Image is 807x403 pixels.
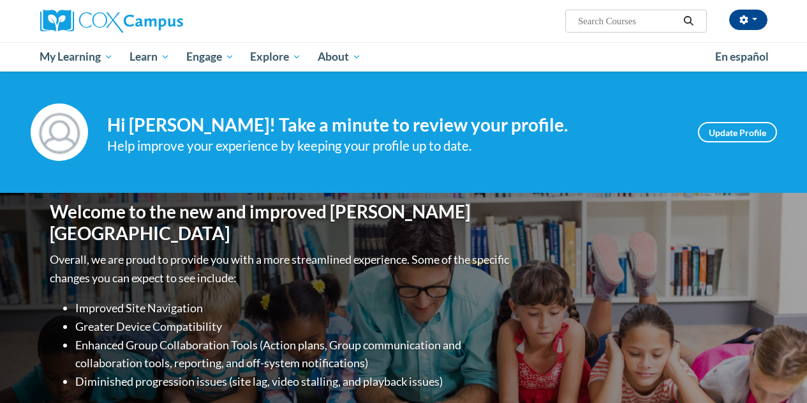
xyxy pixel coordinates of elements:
[107,135,679,156] div: Help improve your experience by keeping your profile up to date.
[250,49,301,65] span: Explore
[75,299,512,317] li: Improved Site Navigation
[698,122,777,142] a: Update Profile
[318,49,361,65] span: About
[31,42,777,72] div: Main menu
[729,10,767,30] button: Account Settings
[50,250,512,287] p: Overall, we are proud to provide you with a more streamlined experience. Some of the specific cha...
[31,103,88,161] img: Profile Image
[707,43,777,70] a: En español
[679,13,698,29] button: Search
[32,42,122,72] a: My Learning
[75,372,512,391] li: Diminished progression issues (site lag, video stalling, and playback issues)
[577,13,679,29] input: Search Courses
[186,49,234,65] span: Engage
[242,42,309,72] a: Explore
[40,49,113,65] span: My Learning
[121,42,178,72] a: Learn
[756,352,797,393] iframe: Button to launch messaging window
[130,49,170,65] span: Learn
[309,42,369,72] a: About
[40,10,270,33] a: Cox Campus
[715,50,769,63] span: En español
[178,42,242,72] a: Engage
[50,201,512,244] h1: Welcome to the new and improved [PERSON_NAME][GEOGRAPHIC_DATA]
[107,114,679,136] h4: Hi [PERSON_NAME]! Take a minute to review your profile.
[75,336,512,373] li: Enhanced Group Collaboration Tools (Action plans, Group communication and collaboration tools, re...
[40,10,183,33] img: Cox Campus
[75,317,512,336] li: Greater Device Compatibility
